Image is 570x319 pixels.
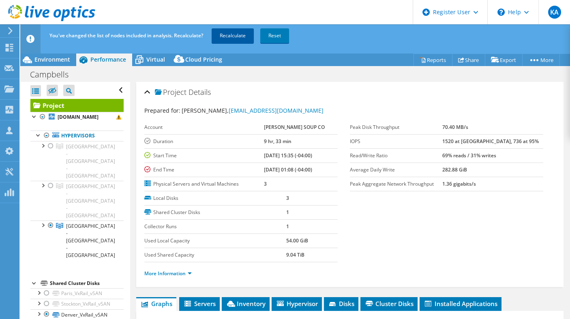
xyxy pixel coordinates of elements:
a: USA - PA - Denver [30,221,124,260]
b: 3 [286,195,289,201]
span: Graphs [140,300,172,308]
span: Disks [328,300,354,308]
a: [EMAIL_ADDRESS][DOMAIN_NAME] [229,107,324,114]
a: Recalculate [212,28,254,43]
b: 1.36 gigabits/s [442,180,476,187]
span: KA [548,6,561,19]
label: Local Disks [144,194,286,202]
b: 282.88 GiB [442,166,467,173]
label: Peak Aggregate Network Throughput [350,180,442,188]
label: Physical Servers and Virtual Machines [144,180,264,188]
div: Shared Cluster Disks [50,278,124,288]
span: [GEOGRAPHIC_DATA] - [GEOGRAPHIC_DATA] - [GEOGRAPHIC_DATA] [66,183,115,219]
span: Project [155,88,186,96]
a: Stockton_VxRail_vSAN [30,299,124,309]
label: Used Local Capacity [144,237,286,245]
label: Prepared for: [144,107,180,114]
a: Reset [260,28,289,43]
a: Reports [414,54,452,66]
a: Paris_VxRail_vSAN [30,288,124,299]
a: Share [452,54,485,66]
span: Environment [34,56,70,63]
span: Servers [183,300,216,308]
b: 70.40 MB/s [442,124,468,131]
span: Performance [90,56,126,63]
span: You've changed the list of nodes included in analysis. Recalculate? [49,32,203,39]
b: [PERSON_NAME] SOUP CO [264,124,325,131]
a: Export [485,54,523,66]
b: [DOMAIN_NAME] [58,113,99,120]
label: Collector Runs [144,223,286,231]
a: USA - TX - Paris [30,141,124,181]
label: IOPS [350,137,442,146]
a: [DOMAIN_NAME] [30,112,124,122]
span: Installed Applications [424,300,497,308]
svg: \n [497,9,505,16]
span: Inventory [226,300,266,308]
span: Cluster Disks [364,300,414,308]
span: Hypervisor [276,300,318,308]
a: More [522,54,560,66]
a: Project [30,99,124,112]
label: Account [144,123,264,131]
h1: Campbells [26,70,81,79]
b: [DATE] 01:08 (-04:00) [264,166,312,173]
a: USA - CA - Stockton [30,181,124,221]
label: Used Shared Capacity [144,251,286,259]
b: 9.04 TiB [286,251,304,258]
span: [PERSON_NAME], [182,107,324,114]
span: Virtual [146,56,165,63]
label: End Time [144,166,264,174]
label: Average Daily Write [350,166,442,174]
b: 1520 at [GEOGRAPHIC_DATA], 736 at 95% [442,138,539,145]
label: Shared Cluster Disks [144,208,286,216]
label: Read/Write Ratio [350,152,442,160]
span: [GEOGRAPHIC_DATA] - [GEOGRAPHIC_DATA] - [GEOGRAPHIC_DATA] [66,223,115,259]
label: Peak Disk Throughput [350,123,442,131]
span: Cloud Pricing [185,56,222,63]
span: Details [189,87,211,97]
a: Hypervisors [30,131,124,141]
b: 9 hr, 33 min [264,138,291,145]
label: Start Time [144,152,264,160]
b: 69% reads / 31% writes [442,152,496,159]
b: 3 [264,180,267,187]
label: Duration [144,137,264,146]
b: 1 [286,209,289,216]
b: 1 [286,223,289,230]
b: 54.00 GiB [286,237,308,244]
a: More Information [144,270,192,277]
span: [GEOGRAPHIC_DATA] - [GEOGRAPHIC_DATA] - [GEOGRAPHIC_DATA] [66,143,115,179]
b: [DATE] 15:35 (-04:00) [264,152,312,159]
